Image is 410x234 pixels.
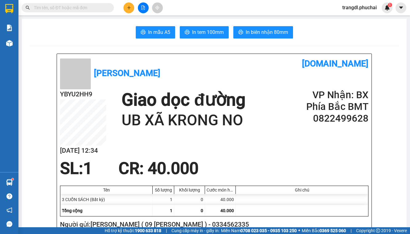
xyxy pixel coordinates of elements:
[152,2,163,13] button: aim
[62,208,82,213] span: Tổng cộng
[295,89,368,113] h2: VP Nhận: BX Phía Bắc BMT
[83,159,92,178] span: 1
[155,6,159,10] span: aim
[240,228,297,233] strong: 0708 023 035 - 0935 103 250
[337,4,382,11] span: trangdl.phuchai
[205,194,236,205] div: 40.000
[136,26,175,38] button: printerIn mẫu A5
[154,188,172,192] div: Số lượng
[60,146,106,156] h2: [DATE] 12:34
[298,229,300,232] span: ⚪️
[170,208,172,213] span: 1
[398,5,404,10] span: caret-down
[351,227,352,234] span: |
[138,2,149,13] button: file-add
[389,3,391,7] span: 1
[127,6,131,10] span: plus
[6,25,13,31] img: solution-icon
[122,89,245,111] h1: Giao dọc đường
[34,4,107,11] input: Tìm tên, số ĐT hoặc mã đơn
[60,159,83,178] span: SL:
[6,40,13,46] img: warehouse-icon
[12,178,14,180] sup: 1
[5,4,13,13] img: logo-vxr
[6,179,13,186] img: warehouse-icon
[6,193,12,199] span: question-circle
[26,6,30,10] span: search
[207,188,234,192] div: Cước món hàng
[201,208,203,213] span: 0
[176,188,203,192] div: Khối lượng
[6,221,12,227] span: message
[141,6,145,10] span: file-add
[171,227,219,234] span: Cung cấp máy in - giấy in:
[119,159,199,178] span: CR : 40.000
[135,228,161,233] strong: 1900 633 818
[62,188,151,192] div: Tên
[123,2,134,13] button: plus
[220,208,234,213] span: 40.000
[174,194,205,205] div: 0
[302,58,368,69] b: [DOMAIN_NAME]
[388,3,392,7] sup: 1
[192,28,224,36] span: In tem 100mm
[141,30,146,35] span: printer
[295,113,368,124] h2: 0822499628
[105,227,161,234] span: Hỗ trợ kỹ thuật:
[384,5,390,10] img: icon-new-feature
[148,28,170,36] span: In mẫu A5
[238,30,243,35] span: printer
[60,194,153,205] div: 3 CUỐN SÁCH (Bất kỳ)
[153,194,174,205] div: 1
[122,111,245,130] h1: UB XÃ KRONG NO
[180,26,229,38] button: printerIn tem 100mm
[246,28,288,36] span: In biên nhận 80mm
[302,227,346,234] span: Miền Bắc
[166,227,167,234] span: |
[60,89,106,99] h2: YBYU2HH9
[396,2,406,13] button: caret-down
[60,220,366,230] h2: Người gửi: [PERSON_NAME] ( 09 [PERSON_NAME] ) - 0334562335
[221,227,297,234] span: Miền Nam
[6,207,12,213] span: notification
[233,26,293,38] button: printerIn biên nhận 80mm
[376,228,380,233] span: copyright
[320,228,346,233] strong: 0369 525 060
[237,188,367,192] div: Ghi chú
[94,68,160,78] b: [PERSON_NAME]
[185,30,190,35] span: printer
